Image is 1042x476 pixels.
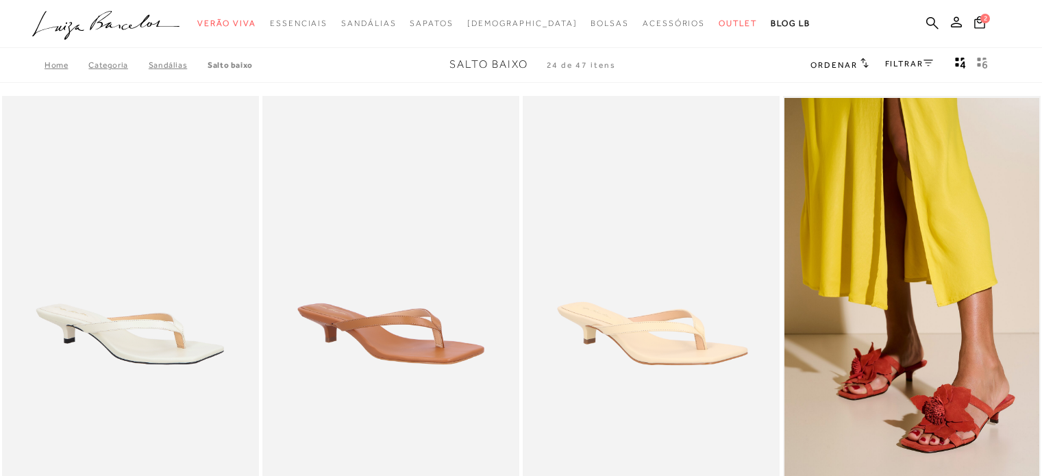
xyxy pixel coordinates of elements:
[467,11,578,36] a: noSubCategoriesText
[980,14,990,23] span: 2
[197,11,256,36] a: categoryNavScreenReaderText
[771,18,810,28] span: BLOG LB
[951,56,970,74] button: Mostrar 4 produtos por linha
[341,18,396,28] span: Sandálias
[973,56,992,74] button: gridText6Desc
[270,18,327,28] span: Essenciais
[449,58,528,71] span: Salto Baixo
[467,18,578,28] span: [DEMOGRAPHIC_DATA]
[810,60,857,70] span: Ordenar
[885,59,933,68] a: FILTRAR
[149,60,208,70] a: SANDÁLIAS
[591,18,629,28] span: Bolsas
[410,18,453,28] span: Sapatos
[197,18,256,28] span: Verão Viva
[970,15,989,34] button: 2
[719,18,757,28] span: Outlet
[208,60,253,70] a: Salto Baixo
[643,11,705,36] a: categoryNavScreenReaderText
[771,11,810,36] a: BLOG LB
[643,18,705,28] span: Acessórios
[88,60,148,70] a: Categoria
[341,11,396,36] a: categoryNavScreenReaderText
[547,60,616,70] span: 24 de 47 itens
[591,11,629,36] a: categoryNavScreenReaderText
[719,11,757,36] a: categoryNavScreenReaderText
[45,60,88,70] a: Home
[410,11,453,36] a: categoryNavScreenReaderText
[270,11,327,36] a: categoryNavScreenReaderText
